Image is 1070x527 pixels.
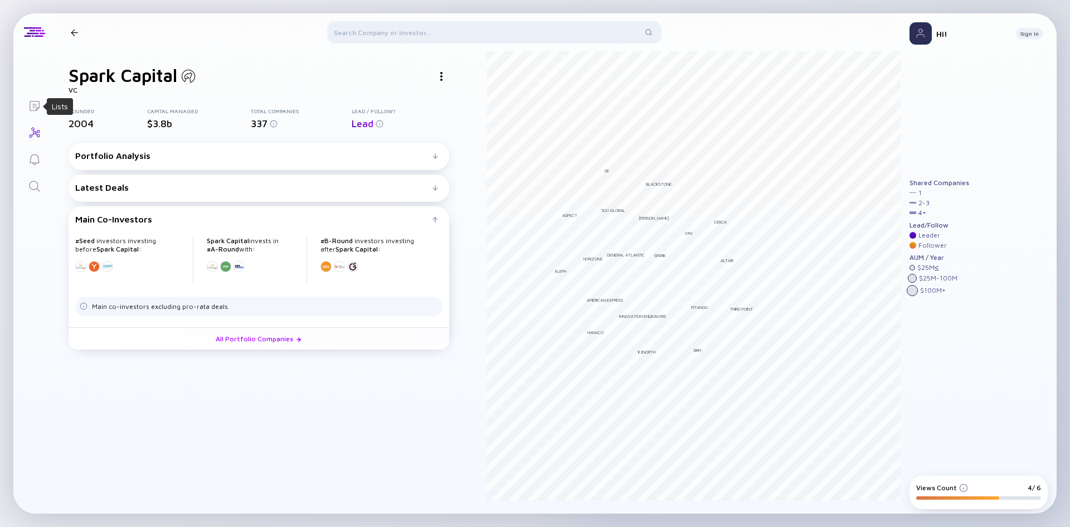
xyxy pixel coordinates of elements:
div: American Express [587,297,623,303]
div: $ 100M + [920,287,946,294]
div: AltaIR [721,258,733,263]
div: 1 [918,189,922,197]
div: Horizons [583,256,602,262]
span: Lead [352,118,373,129]
a: Investor Map [13,118,55,145]
div: $ 25M [917,264,939,272]
div: Pitango [691,304,708,310]
div: $ 25M - 100M [919,274,957,282]
div: Capital Managed [147,108,251,114]
div: Aspect [562,212,577,218]
div: ≤ [935,264,939,272]
div: 83North [638,349,655,355]
div: Founded [69,108,147,114]
img: Profile Picture [909,22,932,45]
div: Lead/Follow [909,221,969,229]
a: Reminders [13,145,55,172]
strong: # A-Round [207,245,239,253]
div: CRV [685,230,693,236]
div: Total Companies [251,108,352,114]
div: 500 Global [601,207,625,213]
div: Innovation Endeavors [619,313,666,319]
strong: Spark Capital [335,245,378,253]
div: Spark [654,253,666,258]
div: Blackstone [646,181,672,187]
span: investors investing after : [320,236,414,253]
strong: Spark Capital [96,245,139,253]
div: Shared Companies [909,179,969,187]
div: Lists [52,101,68,112]
div: 4/ 6 [1028,484,1041,492]
img: Investor Actions [440,72,442,81]
strong: Spark Capital [207,236,249,245]
div: Latest Deals [75,182,432,192]
div: 2 - 3 [918,199,930,207]
div: BRM [694,347,701,353]
div: Follower [918,241,947,249]
div: Portfolio Analysis [75,151,432,161]
strong: # Seed [75,236,95,245]
h1: Spark Capital [69,65,177,86]
div: Leader [918,231,940,239]
img: Tags Dislacimer info icon [80,302,87,310]
div: 2004 [69,118,147,129]
img: Info for Total Companies [270,120,278,128]
strong: # B-Round [320,236,353,245]
a: Search [13,172,55,199]
div: Third Point [730,306,753,312]
div: Hi! [936,29,1007,38]
div: AUM / Year [909,254,969,262]
span: 337 [251,118,267,129]
div: Main Co-Investors [75,214,432,224]
button: Sign In [1016,28,1043,39]
a: Lists [13,91,55,118]
div: Lead / Follow? [352,108,449,114]
span: investors investing before : [75,236,156,253]
div: 4 + [918,209,926,217]
div: General Atlantic [607,252,645,258]
div: Views Count [916,484,968,492]
div: VC [69,86,449,94]
div: [PERSON_NAME] [639,215,669,221]
div: SE [605,168,609,173]
img: Info for Lead / Follow? [376,120,383,128]
div: Hanaco [587,330,604,335]
a: All Portfolio Companies [69,327,449,350]
div: Cerca [714,219,727,225]
div: $3.8b [147,118,251,129]
span: invests in with: [207,236,279,253]
div: Main co-investors excluding pro-rata deals. [92,302,230,311]
div: Aleph [555,268,566,274]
